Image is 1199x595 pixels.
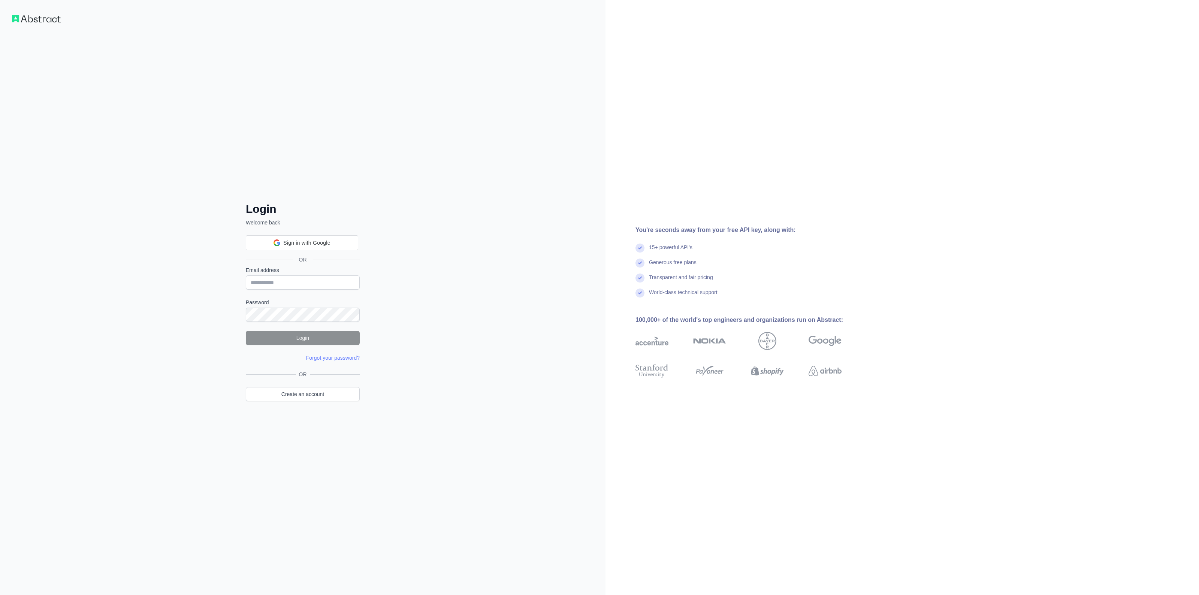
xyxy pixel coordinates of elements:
img: check mark [635,289,644,297]
span: OR [293,256,313,263]
button: Login [246,331,360,345]
img: check mark [635,244,644,253]
img: payoneer [693,363,726,379]
img: nokia [693,332,726,350]
div: World-class technical support [649,289,718,303]
img: shopify [751,363,784,379]
span: OR [296,371,310,378]
label: Password [246,299,360,306]
img: accenture [635,332,668,350]
img: bayer [758,332,776,350]
img: stanford university [635,363,668,379]
a: Create an account [246,387,360,401]
div: Transparent and fair pricing [649,274,713,289]
h2: Login [246,202,360,216]
img: check mark [635,274,644,283]
div: Sign in with Google [246,235,358,250]
a: Forgot your password? [306,355,360,361]
div: 100,000+ of the world's top engineers and organizations run on Abstract: [635,315,866,324]
img: airbnb [809,363,842,379]
img: Workflow [12,15,61,22]
img: google [809,332,842,350]
span: Sign in with Google [283,239,330,247]
div: Generous free plans [649,259,697,274]
div: You're seconds away from your free API key, along with: [635,226,866,235]
label: Email address [246,266,360,274]
p: Welcome back [246,219,360,226]
img: check mark [635,259,644,268]
div: 15+ powerful API's [649,244,692,259]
